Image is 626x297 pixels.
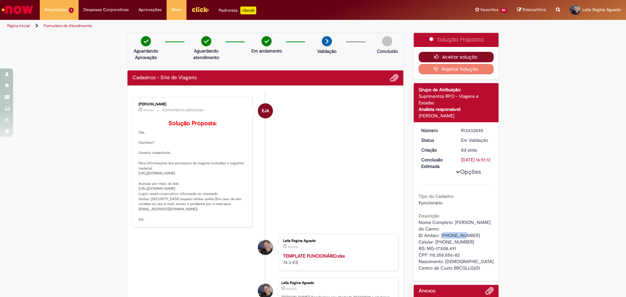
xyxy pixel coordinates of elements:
[416,147,456,153] dt: Criação
[261,36,272,46] img: check-circle-green.png
[461,127,491,134] div: R13432840
[419,200,442,206] span: Funcionário
[201,36,211,46] img: check-circle-green.png
[258,103,273,118] div: Emilio Jose Andres Casado
[461,147,491,153] div: 20/08/2025 14:51:08
[83,7,129,13] span: Despesas Corporativas
[322,36,332,46] img: arrow-next.png
[419,52,494,62] button: Aceitar solução
[288,245,298,249] span: 8d atrás
[190,48,222,61] p: Aguardando atendimento
[139,120,247,222] p: Ola, Certinho? Usuario cadastrado. Para informações dos processos de viagens consultar o seguinte...
[582,7,621,12] span: Leila Regina Aguado
[219,7,256,14] div: Padroniza
[130,48,162,61] p: Aguardando Aprovação
[169,120,217,127] b: Solução Proposta:
[139,7,162,13] span: Aprovações
[419,112,494,119] div: [PERSON_NAME]
[286,287,297,291] time: 20/08/2025 14:51:08
[143,108,154,112] time: 20/08/2025 16:04:06
[162,107,204,113] small: Comentários adicionais
[419,64,494,74] button: Rejeitar Solução
[45,7,67,13] span: Requisições
[461,156,491,163] div: [DATE] 16:51:12
[481,7,499,13] span: Favoritos
[283,239,392,243] div: Leila Regina Aguado
[419,93,494,106] div: Suprimentos RPO - Viagens e Estadas
[7,23,30,28] a: Página inicial
[286,287,297,291] span: 8d atrás
[523,7,546,13] span: Rascunhos
[262,103,269,119] span: EJA
[141,36,151,46] img: check-circle-green.png
[416,156,456,170] dt: Conclusão Estimada
[283,253,392,266] div: 74.3 KB
[171,7,182,13] span: More
[461,147,477,153] span: 8d atrás
[281,281,395,285] div: Leila Regina Aguado
[143,108,154,112] span: 8d atrás
[419,86,494,93] div: Grupo de Atribuição:
[461,137,491,143] div: Em Validação
[416,127,456,134] dt: Número
[377,48,398,54] p: Concluído
[139,102,247,106] div: [PERSON_NAME]
[419,219,494,271] span: Nome Completo: [PERSON_NAME] do Carmo ID Ambev: [PHONE_NUMBER] Celular: [PHONE_NUMBER] RG: MG-17....
[500,7,507,13] span: 20
[414,33,499,47] div: Solução Proposta
[517,7,546,13] a: Rascunhos
[191,5,209,14] img: click_logo_yellow_360x200.png
[288,245,298,249] time: 20/08/2025 14:51:00
[1,3,34,16] img: ServiceNow
[419,106,494,112] div: Analista responsável:
[132,75,197,81] h2: Cadastros - Site de Viagens Histórico de tíquete
[382,36,392,46] img: img-circle-grey.png
[317,48,336,54] p: Validação
[283,253,345,259] a: TEMPLATE FUNCIONÁRIO.xlsx
[5,20,412,32] ul: Trilhas de página
[419,288,435,294] h2: Anexos
[240,7,256,14] p: +GenAi
[419,213,439,219] b: Descrição
[390,74,398,82] button: Adicionar anexos
[258,240,273,255] div: Leila Regina Aguado
[251,48,282,54] p: Em andamento
[416,137,456,143] dt: Status
[69,7,74,13] span: 1
[419,193,454,199] b: Tipo do Cadastro
[44,23,92,28] a: Formulário de Atendimento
